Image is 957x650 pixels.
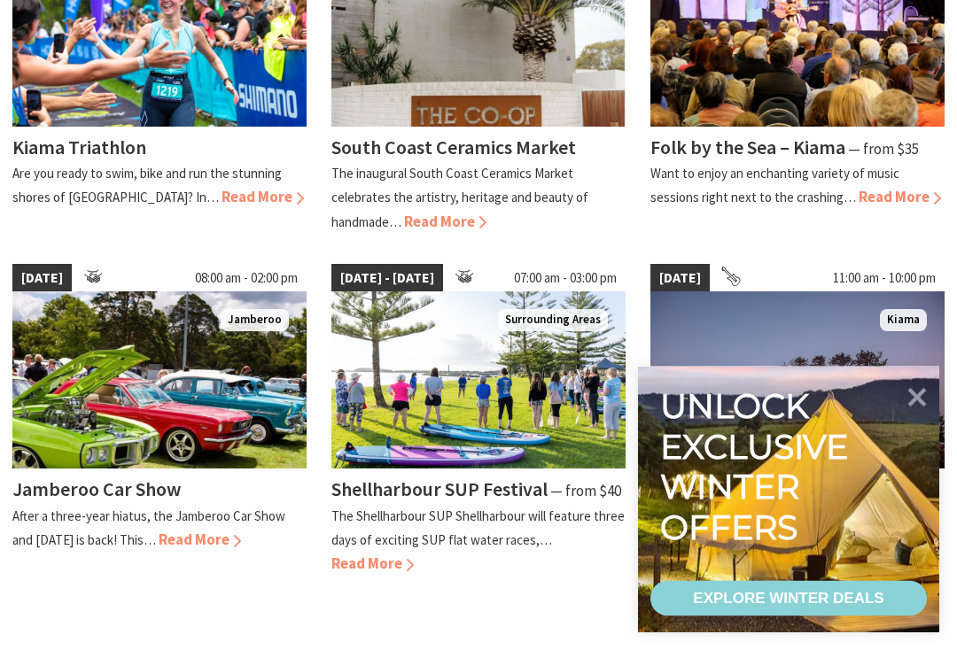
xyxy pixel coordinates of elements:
[693,581,883,616] div: EXPLORE WINTER DEALS
[660,386,856,547] div: Unlock exclusive winter offers
[404,213,486,232] span: Read More
[331,477,548,502] h4: Shellharbour SUP Festival
[221,310,289,332] span: Jamberoo
[222,188,304,207] span: Read More
[824,265,945,293] span: 11:00 am - 10:00 pm
[331,265,626,576] a: [DATE] - [DATE] 07:00 am - 03:00 pm Jodie Edwards Welcome to Country Surrounding Areas Shellharbo...
[186,265,307,293] span: 08:00 am - 02:00 pm
[12,265,307,576] a: [DATE] 08:00 am - 02:00 pm Jamberoo Car Show Jamberoo Jamberoo Car Show After a three-year hiatus...
[880,310,927,332] span: Kiama
[331,292,626,469] img: Jodie Edwards Welcome to Country
[331,554,414,574] span: Read More
[848,140,919,159] span: ⁠— from $35
[331,265,443,293] span: [DATE] - [DATE]
[331,135,576,160] h4: South Coast Ceramics Market
[550,482,621,501] span: ⁠— from $40
[331,166,588,230] p: The inaugural South Coast Ceramics Market celebrates the artistry, heritage and beauty of handmade…
[650,135,845,160] h4: Folk by the Sea – Kiama
[12,265,72,293] span: [DATE]
[159,530,241,550] span: Read More
[650,292,945,469] img: Changing Tides Main Stage
[12,508,285,549] p: After a three-year hiatus, the Jamberoo Car Show and [DATE] is back! This…
[650,581,927,616] a: EXPLORE WINTER DEALS
[498,310,608,332] span: Surrounding Areas
[650,265,710,293] span: [DATE]
[505,265,626,293] span: 07:00 am - 03:00 pm
[12,477,181,502] h4: Jamberoo Car Show
[12,166,282,206] p: Are you ready to swim, bike and run the stunning shores of [GEOGRAPHIC_DATA]? In…
[12,135,146,160] h4: Kiama Triathlon
[12,292,307,469] img: Jamberoo Car Show
[650,265,945,576] a: [DATE] 11:00 am - 10:00 pm Changing Tides Main Stage Kiama Changing Tides Festival Changing Tides...
[859,188,941,207] span: Read More
[650,166,899,206] p: Want to enjoy an enchanting variety of music sessions right next to the crashing…
[331,508,625,549] p: The Shellharbour SUP Shellharbour will feature three days of exciting SUP flat water races,…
